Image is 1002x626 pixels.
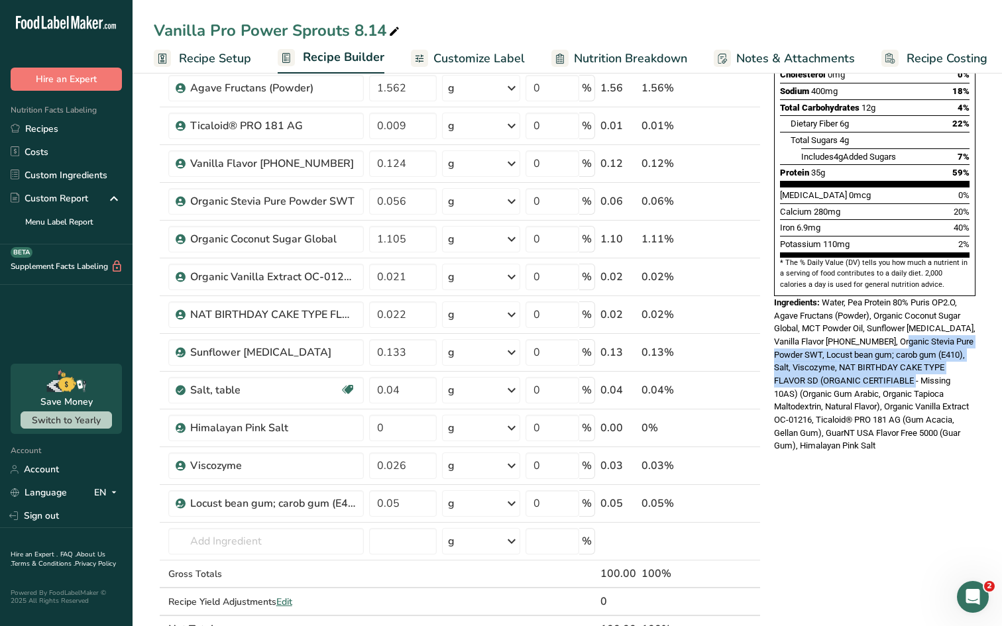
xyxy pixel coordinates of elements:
span: Calcium [780,207,812,217]
a: Customize Label [411,44,525,74]
div: Ticaloid® PRO 181 AG [190,118,356,134]
a: Privacy Policy [75,559,116,568]
button: Switch to Yearly [21,411,112,429]
div: Vanilla Pro Power Sprouts 8.14 [154,19,402,42]
div: EN [94,485,122,501]
div: Organic Coconut Sugar Global [190,231,356,247]
div: Gross Totals [168,567,364,581]
div: g [448,307,455,323]
div: 0.05 [600,496,636,511]
section: * The % Daily Value (DV) tells you how much a nutrient in a serving of food contributes to a dail... [780,258,970,290]
div: g [448,193,455,209]
button: Hire an Expert [11,68,122,91]
span: 22% [952,119,970,129]
div: 0.02% [641,307,698,323]
span: 0mg [828,70,845,79]
span: 20% [954,207,970,217]
div: g [448,156,455,172]
div: 0.02 [600,307,636,323]
div: Recipe Yield Adjustments [168,595,364,609]
div: 0.02 [600,269,636,285]
div: 1.56 [600,80,636,96]
span: Customize Label [433,50,525,68]
div: Powered By FoodLabelMaker © 2025 All Rights Reserved [11,589,122,605]
div: 0.04% [641,382,698,398]
span: Switch to Yearly [32,414,101,427]
div: 0.01% [641,118,698,134]
div: 0.06 [600,193,636,209]
div: g [448,533,455,549]
div: Viscozyme [190,458,356,474]
a: Recipe Costing [881,44,987,74]
div: 0.13 [600,344,636,360]
span: Sodium [780,86,809,96]
span: Notes & Attachments [736,50,855,68]
input: Add Ingredient [168,528,364,554]
div: 0.05% [641,496,698,511]
div: 1.10 [600,231,636,247]
div: g [448,80,455,96]
span: 40% [954,223,970,233]
a: Recipe Setup [154,44,251,74]
div: Locust bean gum; carob gum (E410) [190,496,356,511]
div: g [448,496,455,511]
div: 0 [600,594,636,609]
span: 0mcg [849,190,871,200]
span: 0% [958,70,970,79]
a: Recipe Builder [278,42,384,74]
span: Recipe Setup [179,50,251,68]
div: 0.00 [600,420,636,436]
div: g [448,269,455,285]
span: 59% [952,168,970,178]
span: Protein [780,168,809,178]
span: Includes Added Sugars [801,152,896,162]
div: 1.56% [641,80,698,96]
a: Hire an Expert . [11,550,58,559]
span: Recipe Costing [907,50,987,68]
div: Save Money [40,395,93,409]
span: 4g [834,152,843,162]
span: 4% [958,103,970,113]
div: g [448,231,455,247]
a: Nutrition Breakdown [551,44,687,74]
div: 0.02% [641,269,698,285]
span: Total Sugars [791,135,838,145]
div: Agave Fructans (Powder) [190,80,356,96]
span: 6g [840,119,849,129]
span: Total Carbohydrates [780,103,860,113]
span: Nutrition Breakdown [574,50,687,68]
span: 18% [952,86,970,96]
span: 110mg [823,239,850,249]
span: Dietary Fiber [791,119,838,129]
div: 0.03% [641,458,698,474]
span: 12g [862,103,875,113]
div: Vanilla Flavor [PHONE_NUMBER] [190,156,356,172]
div: BETA [11,247,32,258]
a: FAQ . [60,550,76,559]
div: 0% [641,420,698,436]
div: 0.06% [641,193,698,209]
div: 100% [641,566,698,582]
div: 0.01 [600,118,636,134]
span: 2% [958,239,970,249]
div: Sunflower [MEDICAL_DATA] [190,344,356,360]
div: 0.12% [641,156,698,172]
iframe: Intercom live chat [957,581,989,613]
span: 6.9mg [797,223,820,233]
span: 35g [811,168,825,178]
span: Potassium [780,239,821,249]
div: Organic Stevia Pure Powder SWT [190,193,356,209]
div: g [448,118,455,134]
span: 280mg [814,207,840,217]
span: Cholesterol [780,70,826,79]
div: 100.00 [600,566,636,582]
div: 0.13% [641,344,698,360]
span: 0% [958,190,970,200]
span: Recipe Builder [303,48,384,66]
a: Terms & Conditions . [11,559,75,568]
a: Language [11,481,67,504]
div: Salt, table [190,382,340,398]
div: Himalayan Pink Salt [190,420,356,436]
div: 0.12 [600,156,636,172]
span: 2 [984,581,995,592]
